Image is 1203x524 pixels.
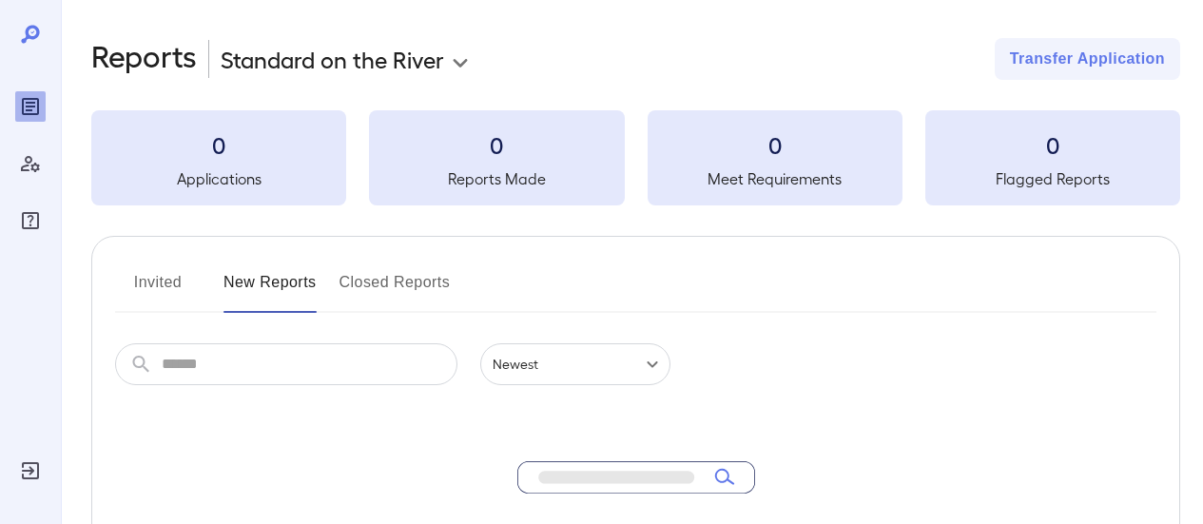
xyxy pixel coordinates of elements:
div: Reports [15,91,46,122]
h3: 0 [648,129,902,160]
summary: 0Applications0Reports Made0Meet Requirements0Flagged Reports [91,110,1180,205]
h3: 0 [91,129,346,160]
h2: Reports [91,38,197,80]
div: Newest [480,343,670,385]
div: Log Out [15,456,46,486]
button: Invited [115,267,201,313]
h3: 0 [369,129,624,160]
div: FAQ [15,205,46,236]
h5: Reports Made [369,167,624,190]
h3: 0 [925,129,1180,160]
button: Closed Reports [340,267,451,313]
button: New Reports [223,267,317,313]
h5: Applications [91,167,346,190]
button: Transfer Application [995,38,1180,80]
div: Manage Users [15,148,46,179]
p: Standard on the River [221,44,444,74]
h5: Meet Requirements [648,167,902,190]
h5: Flagged Reports [925,167,1180,190]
